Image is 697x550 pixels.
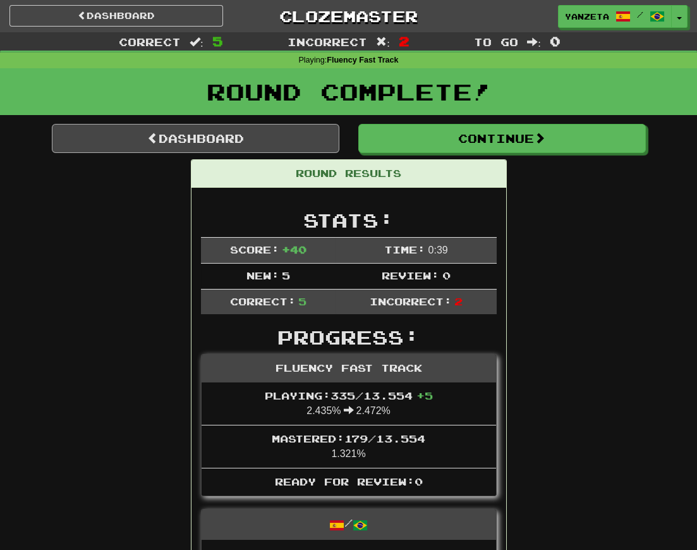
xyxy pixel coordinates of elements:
span: Incorrect [288,35,367,48]
span: Time: [384,243,425,255]
span: Correct: [230,295,296,307]
button: Continue [358,124,646,153]
span: + 40 [282,243,306,255]
span: 5 [212,34,223,49]
span: : [527,37,541,47]
a: Yanzeta / [558,5,672,28]
a: Clozemaster [242,5,456,27]
span: : [376,37,390,47]
a: Dashboard [52,124,339,153]
a: Dashboard [9,5,223,27]
h2: Stats: [201,210,497,231]
span: 5 [298,295,306,307]
span: 2 [454,295,463,307]
li: 1.321% [202,425,496,468]
span: Mastered: 179 / 13.554 [272,432,425,444]
span: Correct [119,35,181,48]
span: 0 [550,34,561,49]
span: Yanzeta [565,11,609,22]
div: / [202,510,496,539]
span: 0 [442,269,451,281]
div: Fluency Fast Track [202,355,496,382]
h2: Progress: [201,327,497,348]
span: / [637,10,643,19]
span: Incorrect: [370,295,452,307]
span: 0 : 39 [428,245,448,255]
span: Score: [230,243,279,255]
span: To go [474,35,518,48]
div: Round Results [191,160,506,188]
span: New: [246,269,279,281]
span: : [190,37,203,47]
span: Playing: 335 / 13.554 [265,389,433,401]
span: 2 [399,34,409,49]
strong: Fluency Fast Track [327,56,398,64]
h1: Round Complete! [4,79,693,104]
span: 5 [282,269,290,281]
span: Ready for Review: 0 [275,475,423,487]
span: Review: [382,269,439,281]
span: + 5 [416,389,433,401]
li: 2.435% 2.472% [202,382,496,425]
